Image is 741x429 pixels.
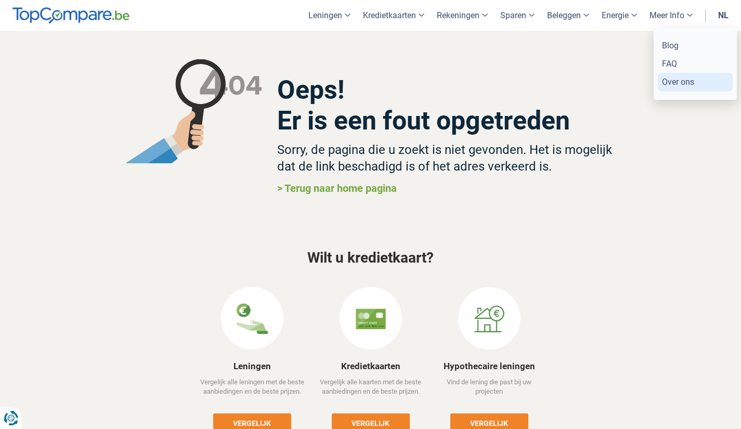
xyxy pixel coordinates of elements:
[658,73,733,91] a: Over ons
[277,75,617,136] h2: Oeps! Er is een fout opgetreden
[341,361,400,371] a: Kredietkaarten
[431,378,548,406] p: Vind de lening die past bij uw projecten
[125,59,262,163] img: magnifying glass not found
[74,250,667,266] h3: Wilt u kredietkaart?
[277,141,617,175] h3: Sorry, de pagina die u zoekt is niet gevonden. Het is mogelijk dat de link beschadigd is of het a...
[474,303,505,334] img: Hypothecaire leningen
[355,303,386,334] img: Kredietkaarten
[312,378,429,406] p: Vergelijk alle kaarten met de beste aanbiedingen en de beste prijzen.
[444,361,535,371] a: Hypothecaire leningen
[277,182,397,194] a: > Terug naar home pagina
[658,55,733,73] a: FAQ
[237,303,268,334] img: Leningen
[12,7,129,24] img: TopCompare
[233,361,271,371] a: Leningen
[193,378,310,406] p: Vergelijk alle leningen met de beste aanbiedingen en de beste prijzen.
[658,36,733,55] a: Blog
